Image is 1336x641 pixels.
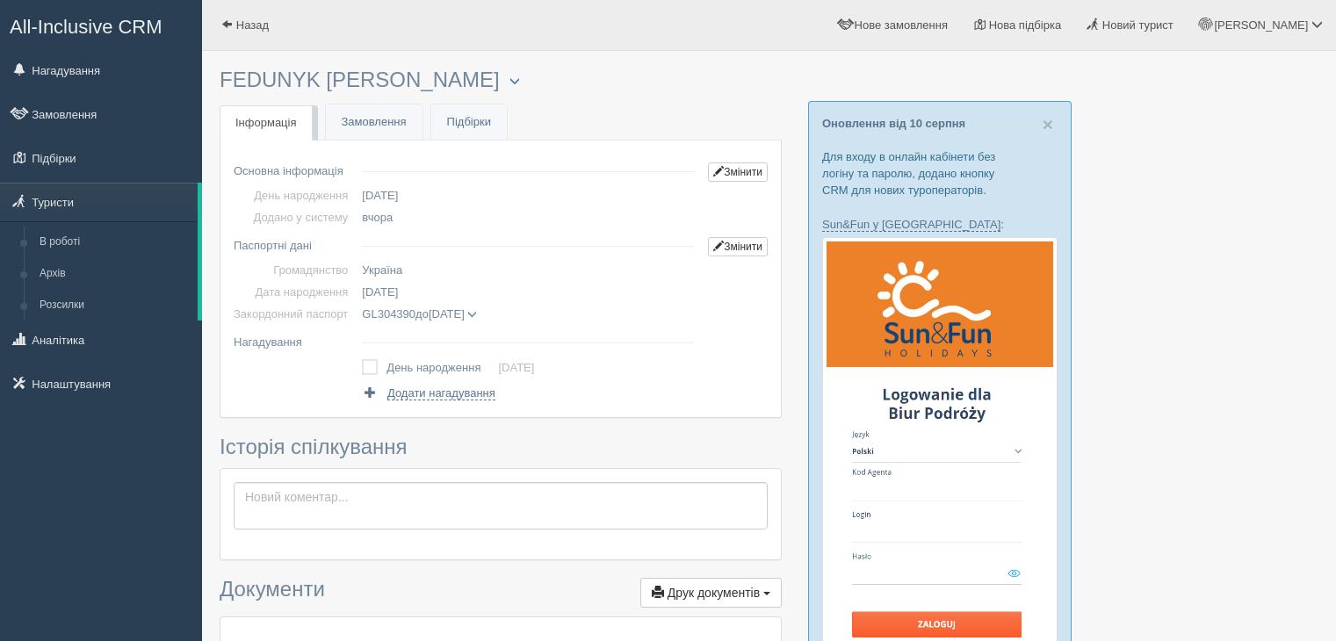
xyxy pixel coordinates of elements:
[234,206,355,228] td: Додано у систему
[220,68,782,92] h3: FEDUNYK [PERSON_NAME]
[1,1,201,49] a: All-Inclusive CRM
[362,385,495,401] a: Додати нагадування
[234,228,355,259] td: Паспортні дані
[362,307,477,320] span: до
[362,285,398,299] span: [DATE]
[32,290,198,321] a: Розсилки
[708,162,768,182] a: Змінити
[234,281,355,303] td: Дата народження
[236,18,269,32] span: Назад
[10,16,162,38] span: All-Inclusive CRM
[386,356,498,380] td: День народження
[822,148,1058,198] p: Для входу в онлайн кабінети без логіну та паролю, додано кнопку CRM для нових туроператорів.
[640,578,782,608] button: Друк документів
[855,18,948,32] span: Нове замовлення
[708,237,768,256] a: Змінити
[431,104,507,140] a: Підбірки
[220,105,313,141] a: Інформація
[234,154,355,184] td: Основна інформація
[32,258,198,290] a: Архів
[822,117,965,130] a: Оновлення від 10 серпня
[429,307,465,320] span: [DATE]
[235,116,297,129] span: Інформація
[1043,114,1053,134] span: ×
[822,218,1000,232] a: Sun&Fun у [GEOGRAPHIC_DATA]
[326,104,422,140] a: Замовлення
[1214,18,1308,32] span: [PERSON_NAME]
[220,436,782,458] h3: Історія спілкування
[498,361,534,374] a: [DATE]
[387,386,495,400] span: Додати нагадування
[989,18,1062,32] span: Нова підбірка
[355,259,701,281] td: Україна
[234,325,355,353] td: Нагадування
[1102,18,1174,32] span: Новий турист
[822,216,1058,233] p: :
[32,227,198,258] a: В роботі
[362,307,415,320] span: GL304390
[362,211,393,224] span: вчора
[234,184,355,206] td: День народження
[355,184,701,206] td: [DATE]
[234,303,355,325] td: Закордонний паспорт
[1043,115,1053,133] button: Close
[220,578,782,608] h3: Документи
[234,259,355,281] td: Громадянство
[668,586,760,600] span: Друк документів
